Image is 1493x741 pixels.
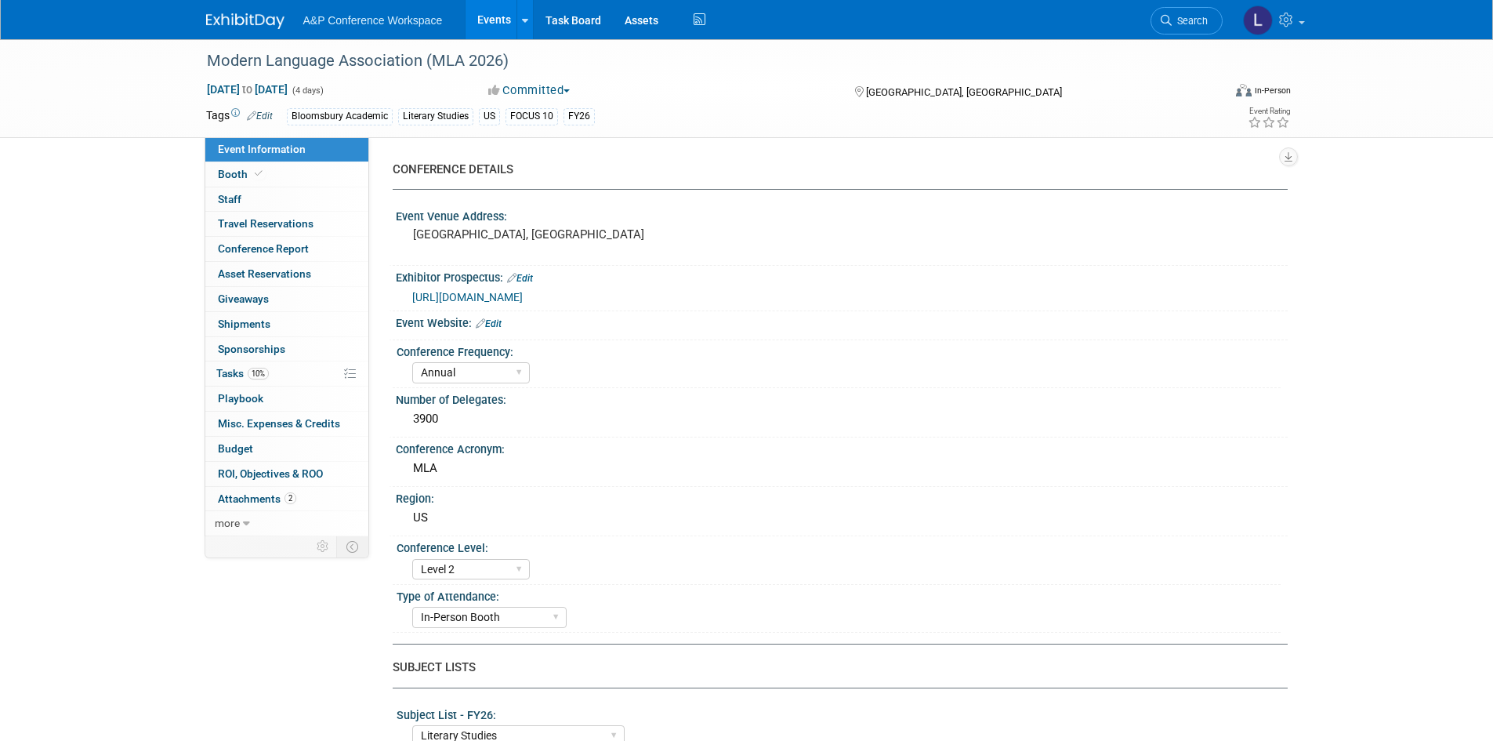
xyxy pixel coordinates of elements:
[397,585,1281,605] div: Type of Attendance:
[483,82,576,99] button: Committed
[396,311,1288,332] div: Event Website:
[218,442,253,455] span: Budget
[218,292,269,305] span: Giveaways
[205,137,368,162] a: Event Information
[1248,107,1290,115] div: Event Rating
[218,193,241,205] span: Staff
[413,227,750,242] pre: [GEOGRAPHIC_DATA], [GEOGRAPHIC_DATA]
[218,392,263,405] span: Playbook
[1236,84,1252,96] img: Format-Inperson.png
[205,337,368,361] a: Sponsorships
[218,143,306,155] span: Event Information
[205,237,368,261] a: Conference Report
[205,312,368,336] a: Shipments
[205,212,368,236] a: Travel Reservations
[206,107,273,125] td: Tags
[205,437,368,461] a: Budget
[240,83,255,96] span: to
[396,438,1288,457] div: Conference Acronym:
[247,111,273,122] a: Edit
[218,168,266,180] span: Booth
[218,417,340,430] span: Misc. Expenses & Credits
[205,287,368,311] a: Giveaways
[397,703,1281,723] div: Subject List - FY26:
[393,162,1276,178] div: CONFERENCE DETAILS
[393,659,1276,676] div: SUBJECT LISTS
[303,14,443,27] span: A&P Conference Workspace
[479,108,500,125] div: US
[397,340,1281,360] div: Conference Frequency:
[476,318,502,329] a: Edit
[248,368,269,380] span: 10%
[408,456,1276,481] div: MLA
[218,492,296,505] span: Attachments
[1254,85,1291,96] div: In-Person
[201,47,1199,75] div: Modern Language Association (MLA 2026)
[205,511,368,536] a: more
[218,467,323,480] span: ROI, Objectives & ROO
[218,318,270,330] span: Shipments
[1151,7,1223,35] a: Search
[310,536,337,557] td: Personalize Event Tab Strip
[205,162,368,187] a: Booth
[205,187,368,212] a: Staff
[218,267,311,280] span: Asset Reservations
[255,169,263,178] i: Booth reservation complete
[866,86,1062,98] span: [GEOGRAPHIC_DATA], [GEOGRAPHIC_DATA]
[205,412,368,436] a: Misc. Expenses & Credits
[408,407,1276,431] div: 3900
[291,85,324,96] span: (4 days)
[398,108,473,125] div: Literary Studies
[205,387,368,411] a: Playbook
[206,13,284,29] img: ExhibitDay
[1172,15,1208,27] span: Search
[215,517,240,529] span: more
[506,108,558,125] div: FOCUS 10
[396,388,1288,408] div: Number of Delegates:
[396,487,1288,507] div: Region:
[397,536,1281,556] div: Conference Level:
[563,108,595,125] div: FY26
[336,536,368,557] td: Toggle Event Tabs
[205,462,368,486] a: ROI, Objectives & ROO
[1130,82,1292,105] div: Event Format
[205,361,368,386] a: Tasks10%
[218,217,313,230] span: Travel Reservations
[205,262,368,286] a: Asset Reservations
[1243,5,1273,35] img: Lianna Iwanikiw
[412,291,523,303] a: [URL][DOMAIN_NAME]
[287,108,393,125] div: Bloomsbury Academic
[396,205,1288,224] div: Event Venue Address:
[216,367,269,380] span: Tasks
[205,487,368,511] a: Attachments2
[218,242,309,255] span: Conference Report
[284,492,296,504] span: 2
[396,266,1288,286] div: Exhibitor Prospectus:
[218,343,285,355] span: Sponsorships
[206,82,288,96] span: [DATE] [DATE]
[507,273,533,284] a: Edit
[408,506,1276,530] div: US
